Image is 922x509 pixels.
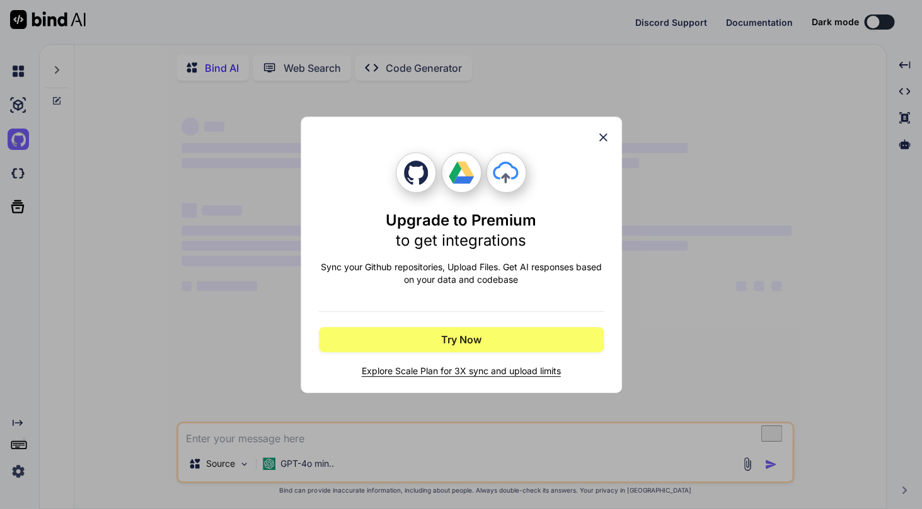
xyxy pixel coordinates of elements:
[441,332,481,347] span: Try Now
[319,365,604,377] span: Explore Scale Plan for 3X sync and upload limits
[396,231,526,249] span: to get integrations
[319,261,604,286] p: Sync your Github repositories, Upload Files. Get AI responses based on your data and codebase
[386,210,536,251] h1: Upgrade to Premium
[319,327,604,352] button: Try Now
